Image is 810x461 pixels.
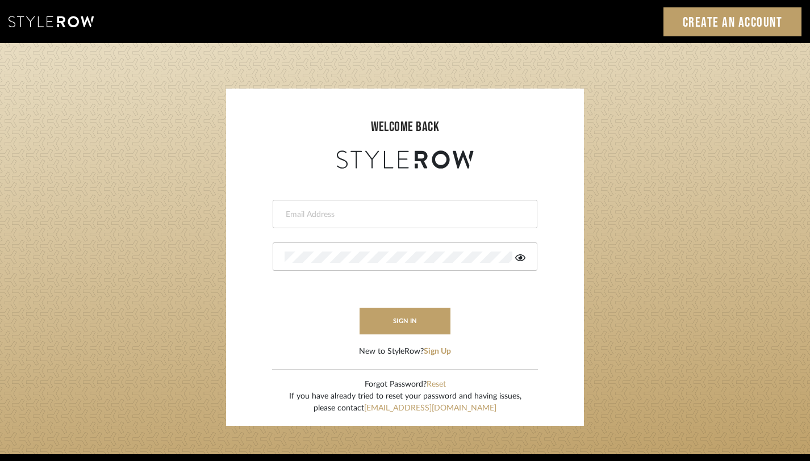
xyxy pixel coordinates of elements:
[663,7,802,36] a: Create an Account
[359,346,451,358] div: New to StyleRow?
[285,209,523,220] input: Email Address
[360,308,450,334] button: sign in
[289,379,521,391] div: Forgot Password?
[427,379,446,391] button: Reset
[424,346,451,358] button: Sign Up
[237,117,573,137] div: welcome back
[289,391,521,414] div: If you have already tried to reset your password and having issues, please contact
[364,404,496,412] a: [EMAIL_ADDRESS][DOMAIN_NAME]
